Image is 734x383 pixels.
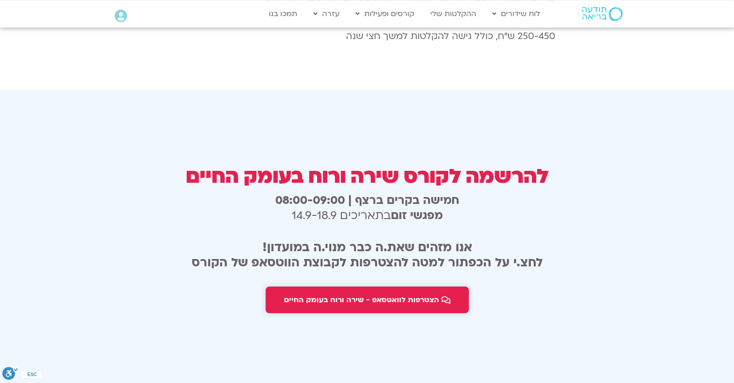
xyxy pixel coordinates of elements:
img: תודעה בריאה [582,7,623,21]
span: הצטרפות לוואטסאפ - שירה ורוח בעומק החיים [284,296,439,304]
a: תמכו בנו [264,5,302,23]
a: קורסים ופעילות [351,5,419,23]
a: לוח שידורים [488,5,545,23]
a: עזרה [309,5,344,23]
b: חמישה בקרים ברצף | 08:00-09:00 [275,193,459,208]
p: עלות בנדיבות הלב 250-450 ש״ח, כולל גישה להקלטות למשך חצי שנה [179,13,555,45]
h3: בתאריכים 14.9-18.9 [144,193,591,224]
a: הצטרפות לוואטסאפ - שירה ורוח בעומק החיים [266,287,469,313]
h2: אנו מזהים שאת.ה כבר מנוי.ה במועדון! לחצ.י על הכפתור למטה להצטרפות לקבוצת הווטסאפ של הקורס [144,240,591,270]
strong: מפגשי זום [391,208,443,223]
a: ההקלטות שלי [426,5,481,23]
h3: להרשמה לקורס שירה ורוח בעומק החיים [144,163,591,189]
